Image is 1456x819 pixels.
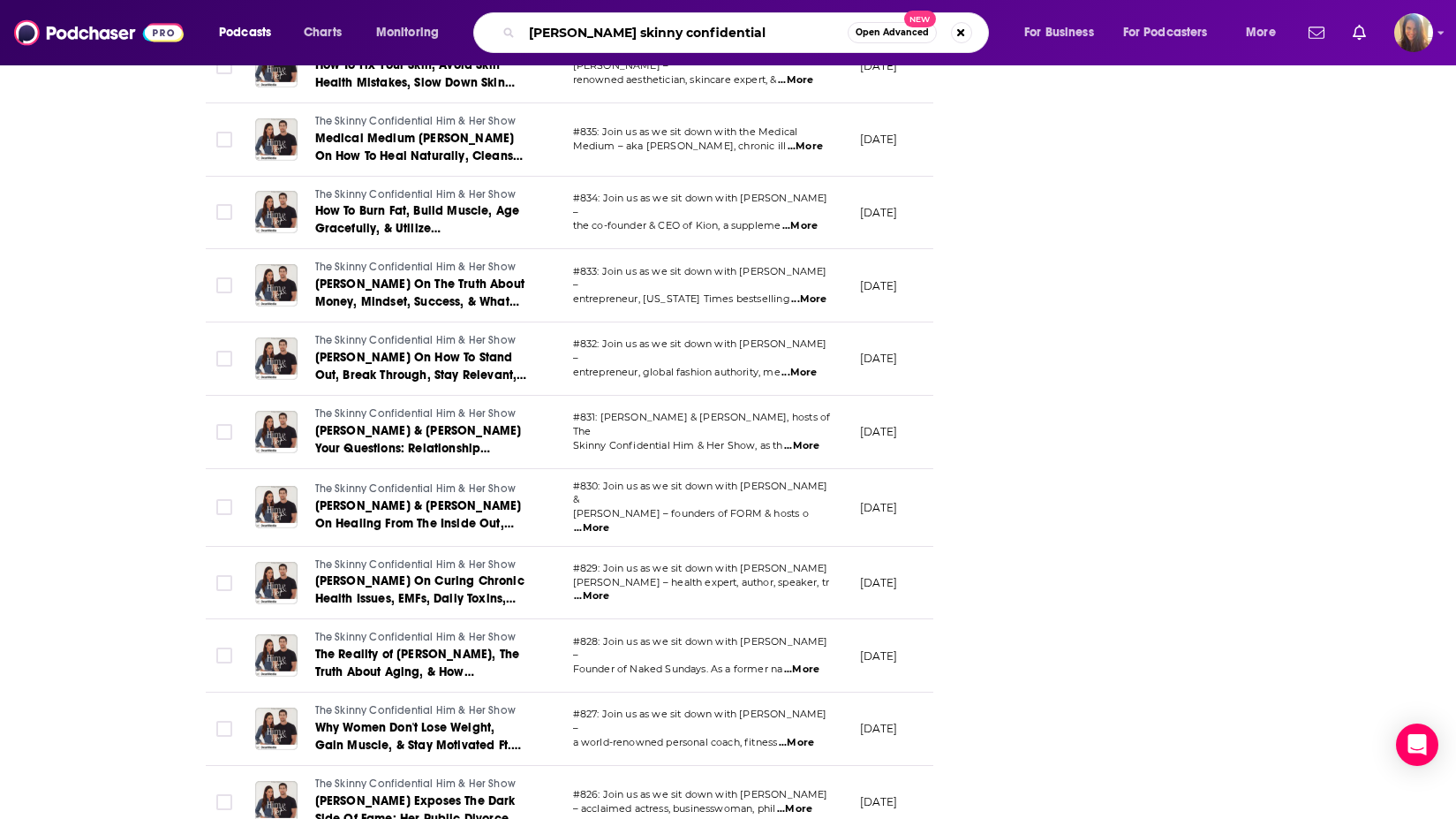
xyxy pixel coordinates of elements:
[315,777,527,792] a: The Skinny Confidential Him & Her Show
[315,407,517,420] span: The Skinny Confidential Him & Her Show
[315,704,517,717] span: The Skinny Confidential Him & Her Show
[364,19,462,47] button: open menu
[315,188,517,201] span: The Skinny Confidential Him & Her Show
[573,265,827,292] span: #833: Join us as we sit down with [PERSON_NAME] –
[860,132,898,147] p: [DATE]
[522,19,848,47] input: Search podcasts, credits, & more...
[315,557,527,573] a: The Skinny Confidential Him & Her Show
[216,424,232,440] span: Toggle select row
[315,498,522,584] span: [PERSON_NAME] & [PERSON_NAME] On Healing From The Inside Out, The Power Of Your Nervous System, &...
[490,12,1006,53] div: Search podcasts, credits, & more...
[304,20,342,45] span: Charts
[315,406,527,422] a: The Skinny Confidential Him & Her Show
[573,125,798,138] span: #835: Join us as we sit down with the Medical
[216,58,232,74] span: Toggle select row
[788,140,823,154] span: ...More
[779,736,814,750] span: ...More
[573,219,781,231] span: the co-founder & CEO of Kion, a suppleme
[216,721,232,737] span: Toggle select row
[573,411,831,437] span: #831: [PERSON_NAME] & [PERSON_NAME], hosts of The
[781,366,817,380] span: ...More
[573,73,777,86] span: renowned aesthetician, skincare expert, &
[777,802,812,816] span: ...More
[216,499,232,515] span: Toggle select row
[315,423,522,491] span: [PERSON_NAME] & [PERSON_NAME] Your Questions: Relationship Dilemmas, Hustle vs Balance, & Advice ...
[216,575,232,591] span: Toggle select row
[904,11,936,27] span: New
[376,20,439,45] span: Monitoring
[216,132,232,148] span: Toggle select row
[860,794,898,809] p: [DATE]
[315,203,525,254] span: How To Burn Fat, Build Muscle, Age Gracefully, & Utilize [MEDICAL_DATA] Ft. [PERSON_NAME]
[860,575,898,590] p: [DATE]
[216,794,232,810] span: Toggle select row
[573,576,830,588] span: [PERSON_NAME] – health expert, author, speaker, tr
[791,292,826,307] span: ...More
[573,292,790,305] span: entrepreneur, [US_STATE] Times bestselling
[315,333,527,349] a: The Skinny Confidential Him & Her Show
[1012,19,1116,47] button: open menu
[216,204,232,220] span: Toggle select row
[784,439,819,453] span: ...More
[1396,724,1438,766] div: Open Intercom Messenger
[848,22,937,43] button: Open AdvancedNew
[860,278,898,293] p: [DATE]
[573,708,827,734] span: #827: Join us as we sit down with [PERSON_NAME] –
[315,57,527,92] a: How To Fix Your Skin, Avoid Skin Health Mistakes, Slow Down Skin Aging Ft. [PERSON_NAME]'s Aesthe...
[315,422,527,458] a: [PERSON_NAME] & [PERSON_NAME] Your Questions: Relationship Dilemmas, Hustle vs Balance, & Advice ...
[778,73,813,87] span: ...More
[315,350,527,400] span: [PERSON_NAME] On How To Stand Out, Break Through, Stay Relevant, & Build Your Name
[573,480,828,506] span: #830: Join us as we sit down with [PERSON_NAME] &
[860,500,898,515] p: [DATE]
[315,720,522,770] span: Why Women Don't Lose Weight, Gain Muscle, & Stay Motivated Ft. Celebrity Trainer [PERSON_NAME]
[315,202,527,238] a: How To Burn Fat, Build Muscle, Age Gracefully, & Utilize [MEDICAL_DATA] Ft. [PERSON_NAME]
[573,788,828,800] span: #826: Join us as we sit down with [PERSON_NAME]
[782,219,818,233] span: ...More
[207,19,294,47] button: open menu
[573,439,783,451] span: Skinny Confidential Him & Her Show, as th
[219,20,271,45] span: Podcasts
[573,140,787,152] span: Medium – aka [PERSON_NAME], chronic ill
[315,261,517,273] span: The Skinny Confidential Him & Her Show
[315,777,517,790] span: The Skinny Confidential Him & Her Show
[1233,19,1298,47] button: open menu
[315,482,517,495] span: The Skinny Confidential Him & Her Show
[315,558,517,571] span: The Skinny Confidential Him & Her Show
[573,192,828,218] span: #834: Join us as we sit down with [PERSON_NAME] –
[573,736,778,748] span: a world-renowned personal coach, fitness
[315,573,527,608] a: [PERSON_NAME] On Curing Chronic Health Issues, EMFs, Daily Toxins, Birth Control, Hormones, & The...
[315,647,520,715] span: The Reality of [PERSON_NAME], The Truth About Aging, & How [PERSON_NAME] Disrupted The Beauty Ind...
[315,703,527,719] a: The Skinny Confidential Him & Her Show
[1394,13,1433,52] img: User Profile
[573,366,781,378] span: entrepreneur, global fashion authority, me
[315,260,527,276] a: The Skinny Confidential Him & Her Show
[1123,20,1208,45] span: For Podcasters
[315,497,527,533] a: [PERSON_NAME] & [PERSON_NAME] On Healing From The Inside Out, The Power Of Your Nervous System, &...
[216,277,232,293] span: Toggle select row
[315,130,527,165] a: Medical Medium [PERSON_NAME] On How To Heal Naturally, Cleanse, Detox, & The Modern Health Crisis
[315,114,527,130] a: The Skinny Confidential Him & Her Show
[315,630,527,646] a: The Skinny Confidential Him & Her Show
[860,205,898,220] p: [DATE]
[315,719,527,755] a: Why Women Don't Lose Weight, Gain Muscle, & Stay Motivated Ft. Celebrity Trainer [PERSON_NAME]
[574,589,609,603] span: ...More
[1394,13,1433,52] span: Logged in as AHartman333
[574,521,609,535] span: ...More
[216,351,232,367] span: Toggle select row
[860,721,898,736] p: [DATE]
[860,424,898,439] p: [DATE]
[315,277,524,327] span: [PERSON_NAME] On The Truth About Money, Mindset, Success, & What Most Never Learn
[860,648,898,664] p: [DATE]
[315,573,524,641] span: [PERSON_NAME] On Curing Chronic Health Issues, EMFs, Daily Toxins, Birth Control, Hormones, & The...
[315,631,517,643] span: The Skinny Confidential Him & Her Show
[573,562,828,574] span: #829: Join us as we sit down with [PERSON_NAME]
[14,16,184,49] img: Podchaser - Follow, Share and Rate Podcasts
[573,802,776,815] span: – acclaimed actress, businesswoman, phil
[315,482,527,497] a: The Skinny Confidential Him & Her Show
[315,187,527,203] a: The Skinny Confidential Him & Her Show
[573,507,809,519] span: [PERSON_NAME] – founders of FORM & hosts o
[1301,18,1332,48] a: Show notifications dropdown
[292,19,352,47] a: Charts
[856,28,929,37] span: Open Advanced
